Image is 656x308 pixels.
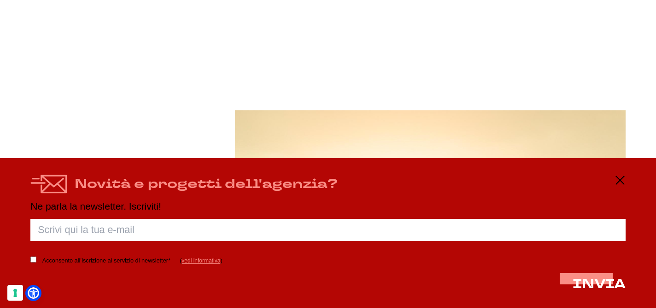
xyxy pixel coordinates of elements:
[182,257,220,264] a: vedi informativa
[30,201,626,211] p: Ne parla la newsletter. Iscriviti!
[573,277,626,291] button: INVIA
[180,257,222,264] span: ( )
[42,256,170,266] label: Acconsento all’iscrizione al servizio di newsletter*
[30,219,626,241] input: Scrivi qui la tua e-mail
[75,175,338,193] h4: Novità e progetti dell'agenzia?
[28,287,39,299] a: Open Accessibility Menu
[7,285,23,301] button: Le tue preferenze relative al consenso per le tecnologie di tracciamento
[573,275,626,293] span: INVIA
